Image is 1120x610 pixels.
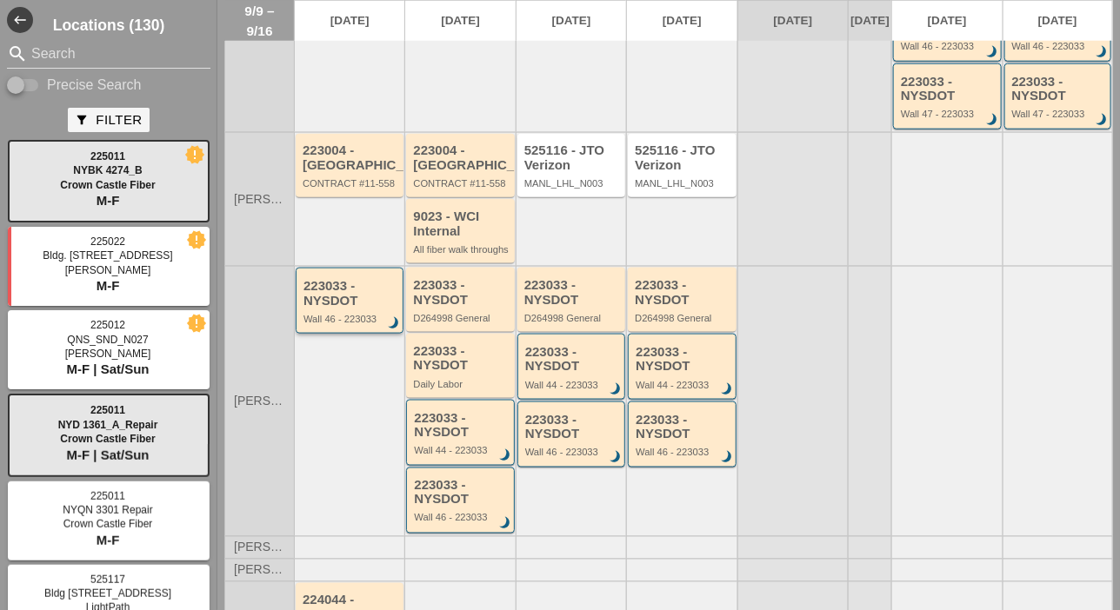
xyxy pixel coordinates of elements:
[849,1,891,41] a: [DATE]
[414,513,509,523] div: Wall 46 - 223033
[627,1,737,41] a: [DATE]
[60,179,155,191] span: Crown Castle Fiber
[635,143,731,172] div: 525116 - JTO Verizon
[717,448,737,467] i: brightness_3
[1012,41,1106,51] div: Wall 46 - 223033
[524,278,621,307] div: 223033 - NYSDOT
[901,41,996,51] div: Wall 46 - 223033
[90,150,125,162] span: 225011
[892,1,1002,41] a: [DATE]
[7,7,33,33] button: Shrink Sidebar
[65,348,151,360] span: [PERSON_NAME]
[525,380,620,390] div: Wall 44 - 223033
[413,278,510,307] div: 223033 - NYSDOT
[413,313,510,323] div: D264998 General
[635,278,731,307] div: 223033 - NYSDOT
[7,7,33,33] i: west
[901,109,996,119] div: Wall 47 - 223033
[63,504,152,516] span: NYQN 3301 Repair
[43,249,172,262] span: Bldg. [STREET_ADDRESS]
[636,413,730,441] div: 223033 - NYSDOT
[524,143,621,172] div: 525116 - JTO Verizon
[58,419,158,431] span: NYD 1361_A_Repair
[636,345,730,374] div: 223033 - NYSDOT
[413,209,510,238] div: 9023 - WCI Internal
[525,413,620,441] div: 223033 - NYSDOT
[234,1,285,41] span: 9/9 – 9/16
[901,75,996,103] div: 223033 - NYSDOT
[73,164,142,176] span: NYBK 4274_B
[97,193,120,208] span: M-F
[187,147,203,162] i: new_releases
[496,447,515,466] i: brightness_3
[414,411,509,440] div: 223033 - NYSDOT
[1092,43,1111,62] i: brightness_3
[31,40,186,68] input: Search
[496,514,515,534] i: brightness_3
[635,178,731,189] div: MANL_LHL_N003
[405,1,515,41] a: [DATE]
[189,315,204,331] i: new_releases
[97,533,120,547] span: M-F
[983,110,1002,129] i: brightness_3
[189,232,204,248] i: new_releases
[90,404,125,416] span: 225011
[413,178,510,189] div: CONTRACT #11-558
[60,433,155,445] span: Crown Castle Fiber
[303,279,398,308] div: 223033 - NYSDOT
[303,143,399,172] div: 223004 - [GEOGRAPHIC_DATA]
[413,244,510,255] div: All fiber walk throughs
[525,447,620,457] div: Wall 46 - 223033
[636,447,730,457] div: Wall 46 - 223033
[234,395,285,408] span: [PERSON_NAME]
[68,108,149,132] button: Filter
[47,76,142,94] label: Precise Search
[66,361,149,376] span: M-F | Sat/Sun
[524,178,621,189] div: MANL_LHL_N003
[90,490,125,502] span: 225011
[234,564,285,577] span: [PERSON_NAME]
[7,75,210,96] div: Enable Precise search to match search terms exactly.
[66,448,149,462] span: M-F | Sat/Sun
[75,110,142,130] div: Filter
[517,1,626,41] a: [DATE]
[1012,75,1106,103] div: 223033 - NYSDOT
[44,587,171,600] span: Bldg [STREET_ADDRESS]
[414,445,509,455] div: Wall 44 - 223033
[606,381,625,400] i: brightness_3
[7,43,28,64] i: search
[90,235,125,248] span: 225022
[1092,110,1111,129] i: brightness_3
[75,113,89,127] i: filter_alt
[90,319,125,331] span: 225012
[413,143,510,172] div: 223004 - [GEOGRAPHIC_DATA]
[67,334,148,346] span: QNS_SND_N027
[1003,1,1112,41] a: [DATE]
[738,1,848,41] a: [DATE]
[983,43,1002,62] i: brightness_3
[413,379,510,389] div: Daily Labor
[97,278,120,293] span: M-F
[234,541,285,554] span: [PERSON_NAME]
[636,380,730,390] div: Wall 44 - 223033
[635,313,731,323] div: D264998 General
[303,314,398,324] div: Wall 46 - 223033
[63,518,153,530] span: Crown Castle Fiber
[524,313,621,323] div: D264998 General
[65,264,151,276] span: [PERSON_NAME]
[414,479,509,507] div: 223033 - NYSDOT
[384,315,403,334] i: brightness_3
[90,574,125,586] span: 525117
[525,345,620,374] div: 223033 - NYSDOT
[303,178,399,189] div: CONTRACT #11-558
[295,1,404,41] a: [DATE]
[606,448,625,467] i: brightness_3
[413,344,510,373] div: 223033 - NYSDOT
[1012,109,1106,119] div: Wall 47 - 223033
[717,381,737,400] i: brightness_3
[234,193,285,206] span: [PERSON_NAME]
